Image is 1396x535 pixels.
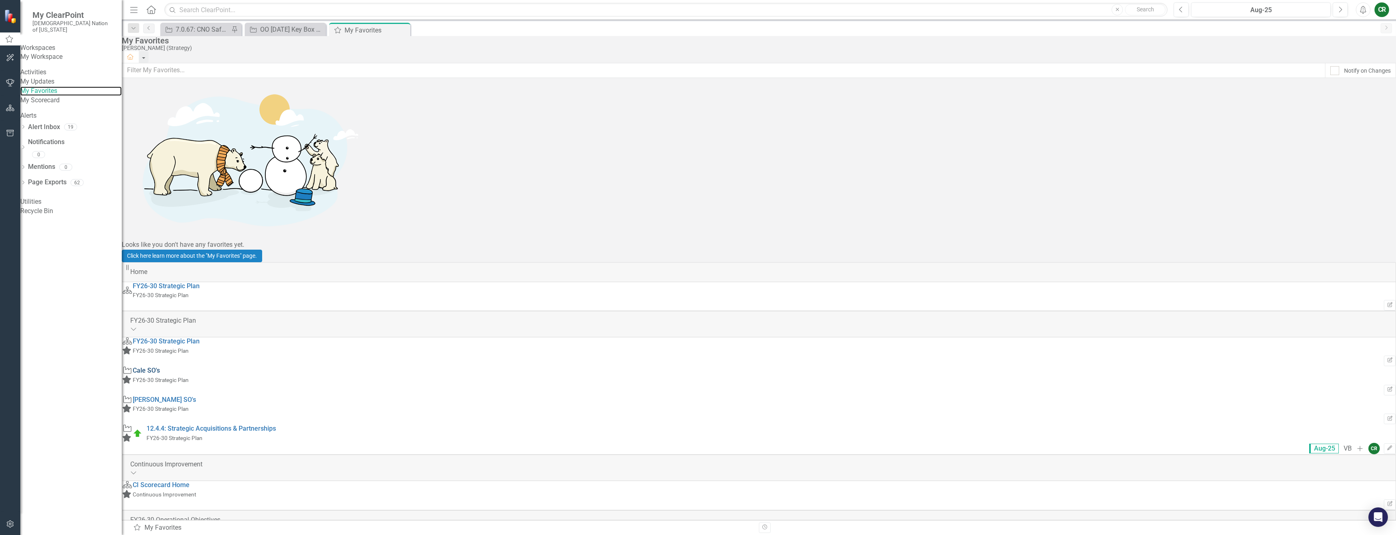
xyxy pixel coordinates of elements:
[122,78,365,240] img: Getting started
[20,68,122,77] div: Activities
[162,24,229,35] a: 7.0.67: CNO Safety Protocols
[130,460,1387,469] div: Continuous Improvement
[1191,2,1331,17] button: Aug-25
[133,292,189,298] small: FY26-30 Strategic Plan
[1368,443,1380,454] div: CR
[133,347,189,354] small: FY26-30 Strategic Plan
[122,63,1325,78] input: Filter My Favorites...
[20,96,122,105] a: My Scorecard
[4,9,18,23] img: ClearPoint Strategy
[164,3,1168,17] input: Search ClearPoint...
[1125,4,1165,15] button: Search
[133,337,200,345] a: FY26-30 Strategic Plan
[32,20,114,33] small: [DEMOGRAPHIC_DATA] Nation of [US_STATE]
[59,164,72,170] div: 0
[176,24,229,35] div: 7.0.67: CNO Safety Protocols
[1344,67,1391,75] div: Notify on Changes
[20,111,122,121] div: Alerts
[32,10,114,20] span: My ClearPoint
[1384,300,1396,311] button: Set Home Page
[28,178,67,187] a: Page Exports
[20,52,122,62] a: My Workspace
[133,481,190,489] a: CI Scorecard Home
[20,77,122,86] a: My Updates
[133,406,189,412] small: FY26-30 Strategic Plan
[133,282,200,290] a: FY26-30 Strategic Plan
[28,162,55,172] a: Mentions
[1194,5,1328,15] div: Aug-25
[133,429,142,438] img: On Target
[1374,2,1389,17] button: CR
[1368,507,1388,527] div: Open Intercom Messenger
[122,250,262,262] a: Click here learn more about the "My Favorites" page.
[130,516,1387,525] div: FY26-30 Operational Objectives
[247,24,324,35] a: OO [DATE] Key Box Replacement & Optimization
[20,43,122,53] div: Workspaces
[71,179,84,186] div: 62
[20,86,122,96] a: My Favorites
[122,240,1396,250] div: Looks like you don't have any favorites yet.
[133,491,196,498] small: Continuous Improvement
[20,207,122,216] a: Recycle Bin
[133,377,189,383] small: FY26-30 Strategic Plan
[146,425,276,432] a: 12.4.4: Strategic Acquisitions & Partnerships
[130,316,1387,326] div: FY26-30 Strategic Plan
[133,396,196,403] a: [PERSON_NAME] SO's
[1344,444,1352,453] div: VB
[122,45,1392,51] div: [PERSON_NAME] (Strategy)
[32,151,45,158] div: 0
[1309,444,1339,453] span: Aug-25
[122,36,1392,45] div: My Favorites
[28,123,60,132] a: Alert Inbox
[130,267,1387,277] div: Home
[64,124,77,131] div: 19
[28,138,122,147] a: Notifications
[1137,6,1154,13] span: Search
[345,25,408,35] div: My Favorites
[260,24,324,35] div: OO [DATE] Key Box Replacement & Optimization
[146,435,203,441] small: FY26-30 Strategic Plan
[133,367,160,374] a: Cale SO's
[20,197,122,207] div: Utilities
[133,523,753,533] div: My Favorites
